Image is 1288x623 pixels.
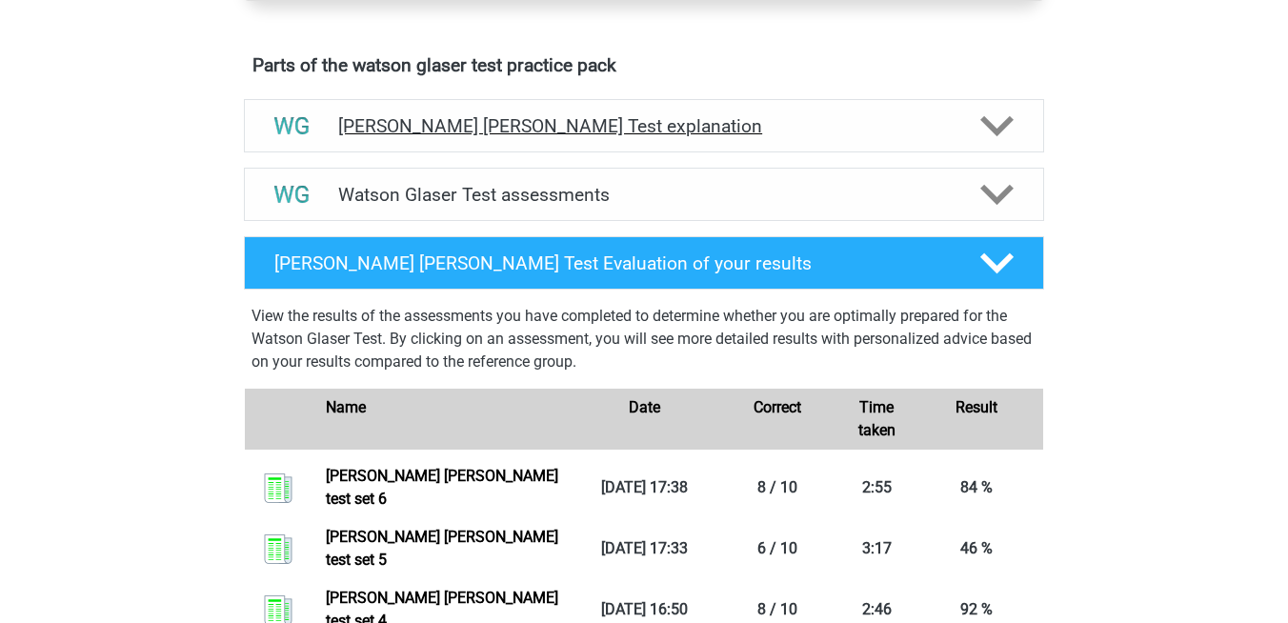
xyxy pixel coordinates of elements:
img: watson glaser test assessments [268,171,316,219]
a: [PERSON_NAME] [PERSON_NAME] Test Evaluation of your results [236,236,1052,290]
div: Date [577,396,711,442]
a: assessments Watson Glaser Test assessments [236,168,1052,221]
a: [PERSON_NAME] [PERSON_NAME] test set 5 [326,528,558,569]
h4: [PERSON_NAME] [PERSON_NAME] Test Evaluation of your results [274,252,950,274]
div: Time taken [844,396,911,442]
div: Correct [711,396,844,442]
h4: [PERSON_NAME] [PERSON_NAME] Test explanation [338,115,950,137]
a: explanations [PERSON_NAME] [PERSON_NAME] Test explanation [236,99,1052,152]
a: [PERSON_NAME] [PERSON_NAME] test set 6 [326,467,558,508]
div: Result [910,396,1043,442]
img: watson glaser test explanations [268,102,316,151]
h4: Parts of the watson glaser test practice pack [252,54,1036,76]
p: View the results of the assessments you have completed to determine whether you are optimally pre... [252,305,1036,373]
h4: Watson Glaser Test assessments [338,184,950,206]
div: Name [312,396,577,442]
